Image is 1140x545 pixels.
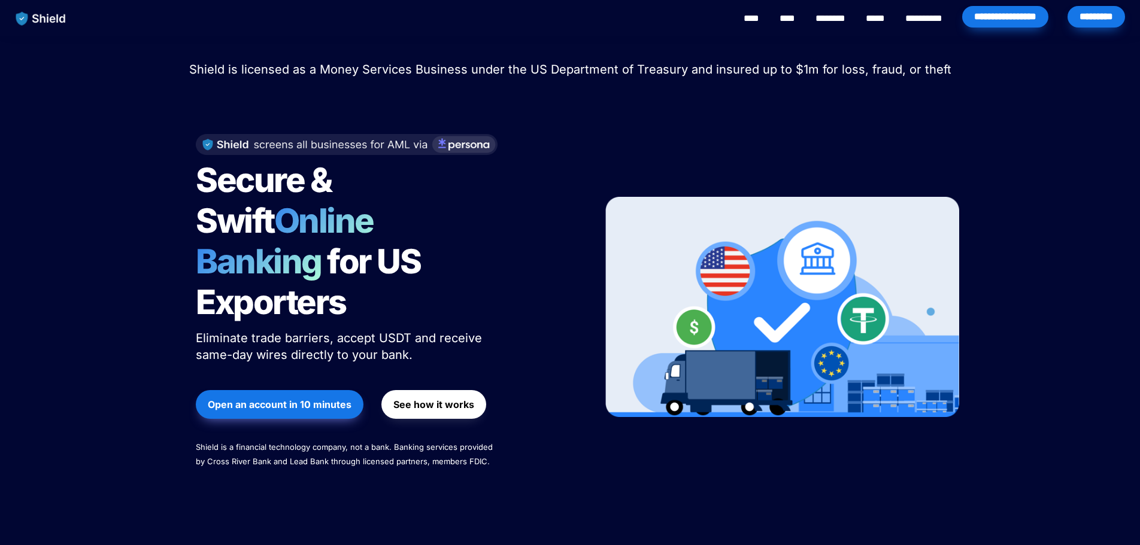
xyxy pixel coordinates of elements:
strong: Open an account in 10 minutes [208,398,351,410]
strong: See how it works [393,398,474,410]
span: Online Banking [196,200,386,282]
a: Open an account in 10 minutes [196,384,363,425]
button: See how it works [381,390,486,419]
button: Open an account in 10 minutes [196,390,363,419]
span: Shield is licensed as a Money Services Business under the US Department of Treasury and insured u... [189,62,951,77]
span: for US Exporters [196,241,426,322]
span: Eliminate trade barriers, accept USDT and receive same-day wires directly to your bank. [196,331,486,362]
a: See how it works [381,384,486,425]
span: Secure & Swift [196,160,337,241]
img: website logo [10,6,72,31]
span: Shield is a financial technology company, not a bank. Banking services provided by Cross River Ba... [196,442,495,466]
